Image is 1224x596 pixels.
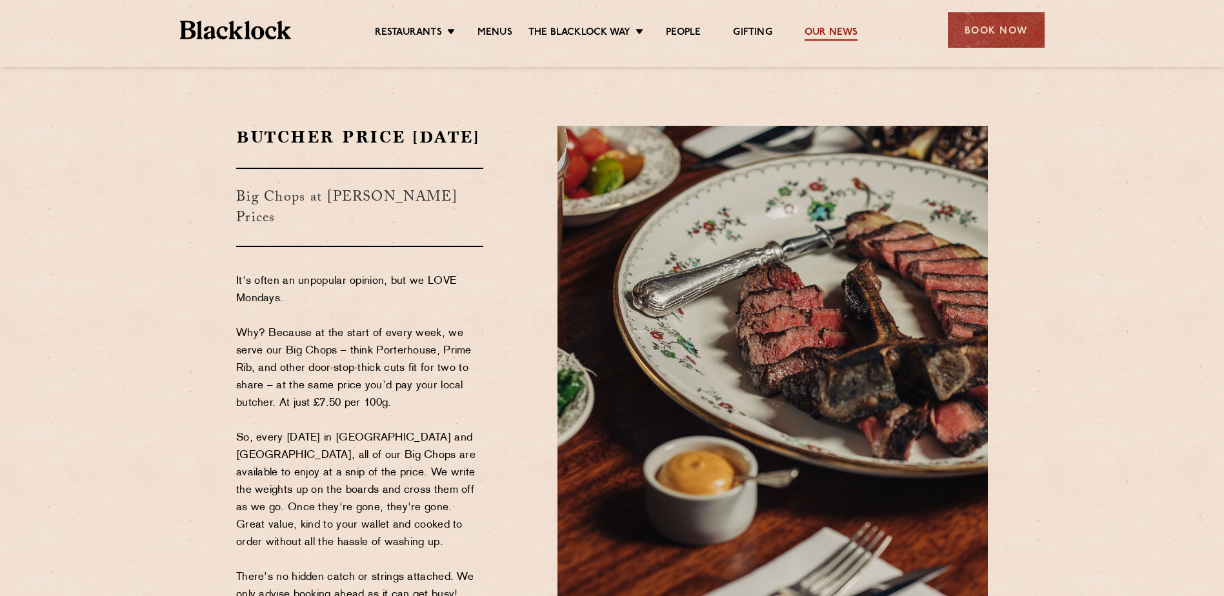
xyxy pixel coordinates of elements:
[375,26,442,41] a: Restaurants
[528,26,630,41] a: The Blacklock Way
[477,26,512,41] a: Menus
[236,168,483,247] h3: Big Chops at [PERSON_NAME] Prices
[733,26,772,41] a: Gifting
[180,21,292,39] img: BL_Textured_Logo-footer-cropped.svg
[805,26,858,41] a: Our News
[236,126,483,148] h2: Butcher Price [DATE]
[948,12,1045,48] div: Book Now
[666,26,701,41] a: People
